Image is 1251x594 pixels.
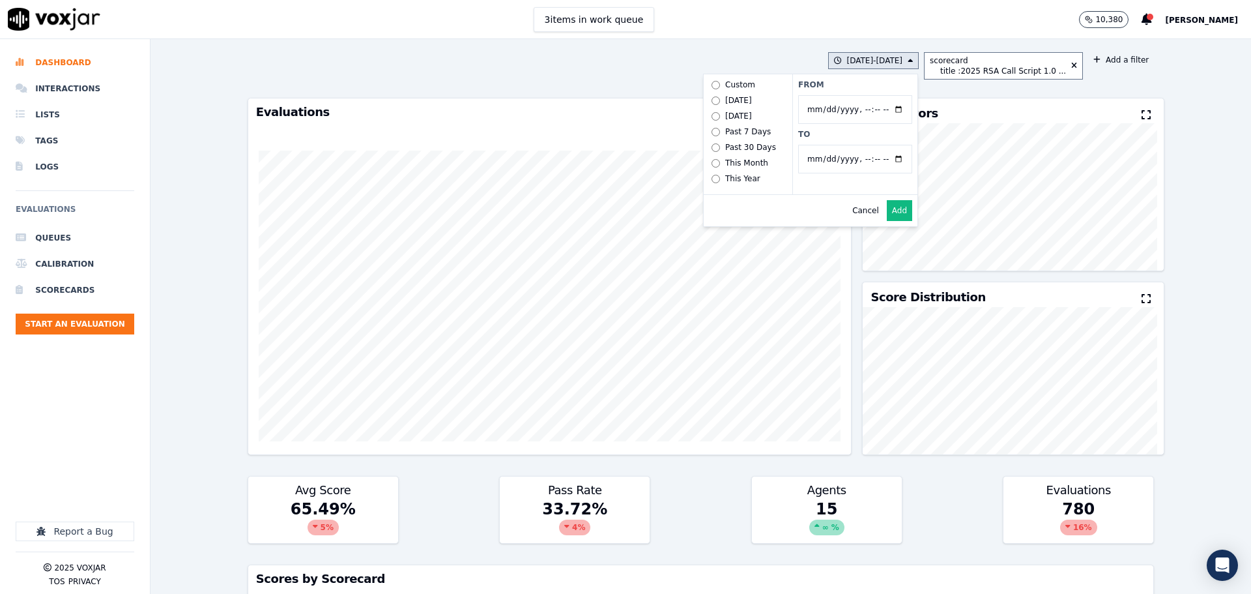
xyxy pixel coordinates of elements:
[725,111,752,121] div: [DATE]
[725,142,776,153] div: Past 30 Days
[16,128,134,154] a: Tags
[887,200,912,221] button: Add
[16,225,134,251] a: Queues
[870,291,985,303] h3: Score Distribution
[1095,14,1123,25] p: 10,380
[559,520,590,535] div: 4 %
[725,95,752,106] div: [DATE]
[924,52,1083,80] button: scorecard title :2025 RSA Call Script 1.0 ...
[256,573,1145,585] h3: Scores by Scorecard
[248,499,398,543] div: 65.49 %
[712,97,720,105] input: [DATE]
[68,576,101,587] button: Privacy
[256,106,844,118] h3: Evaluations
[54,563,106,573] p: 2025 Voxjar
[16,522,134,541] button: Report a Bug
[534,7,655,32] button: 3items in work queue
[1011,484,1145,496] h3: Evaluations
[725,126,771,137] div: Past 7 Days
[852,205,879,216] button: Cancel
[712,81,720,89] input: Custom
[712,112,720,121] input: [DATE]
[798,80,912,90] label: From
[1088,52,1154,68] button: Add a filter
[508,484,642,496] h3: Pass Rate
[1207,550,1238,581] div: Open Intercom Messenger
[1165,16,1238,25] span: [PERSON_NAME]
[809,520,844,535] div: ∞ %
[16,277,134,303] a: Scorecards
[1165,12,1251,27] button: [PERSON_NAME]
[712,128,720,136] input: Past 7 Days
[16,154,134,180] a: Logs
[1003,499,1153,543] div: 780
[725,158,768,168] div: This Month
[725,173,760,184] div: This Year
[308,520,339,535] div: 5 %
[1079,11,1142,28] button: 10,380
[828,52,919,69] button: [DATE]-[DATE] Custom [DATE] [DATE] Past 7 Days Past 30 Days This Month This Year From To Cancel Add
[8,8,100,31] img: voxjar logo
[760,484,894,496] h3: Agents
[1060,520,1097,535] div: 16 %
[1079,11,1129,28] button: 10,380
[16,76,134,102] a: Interactions
[16,102,134,128] a: Lists
[930,55,1066,66] div: scorecard
[49,576,65,587] button: TOS
[712,159,720,168] input: This Month
[725,80,755,90] div: Custom
[256,484,390,496] h3: Avg Score
[752,499,902,543] div: 15
[500,499,650,543] div: 33.72 %
[940,66,1066,76] div: title : 2025 RSA Call Script 1.0 ...
[712,175,720,183] input: This Year
[16,50,134,76] a: Dashboard
[16,251,134,277] a: Calibration
[798,129,912,140] label: To
[16,314,134,334] button: Start an Evaluation
[712,143,720,152] input: Past 30 Days
[16,201,134,225] h6: Evaluations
